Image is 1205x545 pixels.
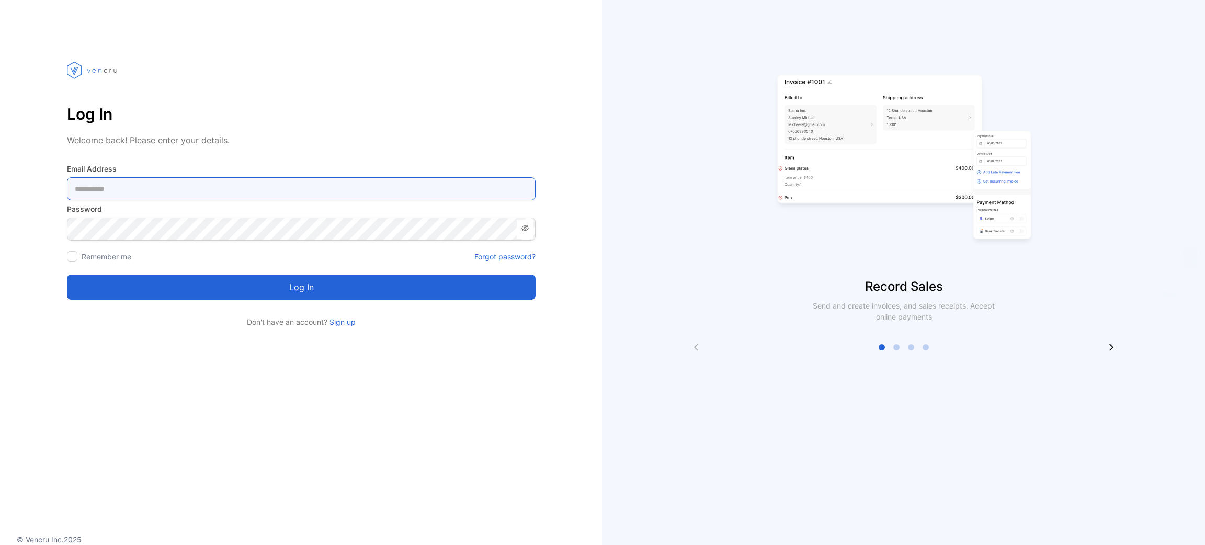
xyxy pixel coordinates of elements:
[67,203,536,214] label: Password
[602,277,1205,296] p: Record Sales
[67,316,536,327] p: Don't have an account?
[474,251,536,262] a: Forgot password?
[67,275,536,300] button: Log in
[67,163,536,174] label: Email Address
[803,300,1004,322] p: Send and create invoices, and sales receipts. Accept online payments
[82,252,131,261] label: Remember me
[67,101,536,127] p: Log In
[327,317,356,326] a: Sign up
[67,42,119,98] img: vencru logo
[67,134,536,146] p: Welcome back! Please enter your details.
[773,42,1035,277] img: slider image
